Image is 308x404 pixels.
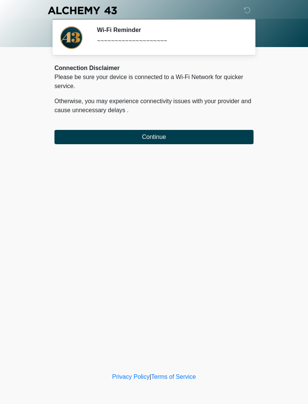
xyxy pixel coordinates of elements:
button: Continue [54,130,254,144]
p: Otherwise, you may experience connectivity issues with your provider and cause unnecessary delays . [54,97,254,115]
h2: Wi-Fi Reminder [97,26,242,34]
img: Agent Avatar [60,26,83,49]
img: Alchemy 43 Logo [47,6,118,15]
a: Terms of Service [151,374,196,380]
div: ~~~~~~~~~~~~~~~~~~~~ [97,37,242,46]
a: | [149,374,151,380]
a: Privacy Policy [112,374,150,380]
p: Please be sure your device is connected to a Wi-Fi Network for quicker service. [54,73,254,91]
div: Connection Disclaimer [54,64,254,73]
